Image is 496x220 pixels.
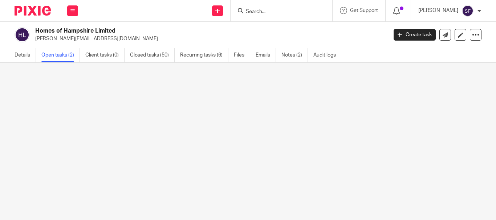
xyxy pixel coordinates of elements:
a: Edit client [455,29,466,41]
input: Search [245,9,310,15]
img: Pixie [15,6,51,16]
p: [PERSON_NAME][EMAIL_ADDRESS][DOMAIN_NAME] [35,35,383,42]
a: Client tasks (0) [85,48,125,62]
span: Get Support [350,8,378,13]
h2: Homes of Hampshire Limited [35,27,313,35]
a: Audit logs [313,48,341,62]
a: Details [15,48,36,62]
a: Closed tasks (50) [130,48,175,62]
img: svg%3E [15,27,30,42]
a: Emails [256,48,276,62]
img: svg%3E [462,5,473,17]
a: Open tasks (2) [41,48,80,62]
a: Recurring tasks (6) [180,48,228,62]
a: Create task [394,29,436,41]
a: Notes (2) [281,48,308,62]
p: [PERSON_NAME] [418,7,458,14]
a: Files [234,48,250,62]
a: Send new email [439,29,451,41]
